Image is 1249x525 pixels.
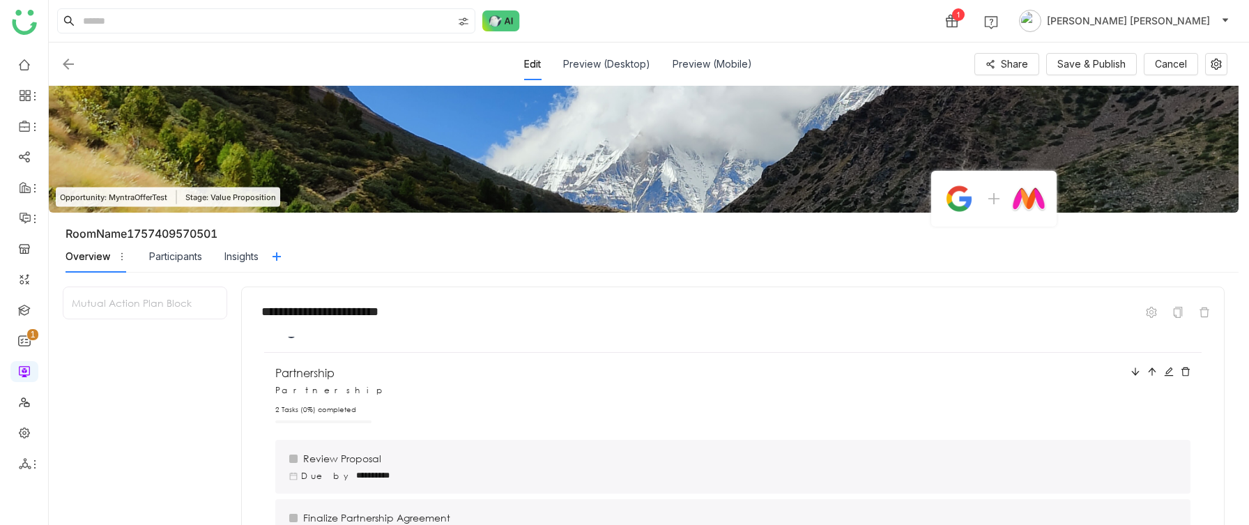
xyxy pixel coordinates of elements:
button: Save & Publish [1046,53,1137,75]
button: Cancel [1144,53,1198,75]
nz-badge-sup: 1 [27,329,38,340]
img: help.svg [984,15,998,29]
div: 1 [952,8,965,21]
span: Cancel [1155,56,1187,72]
div: Partnership [275,384,1124,397]
span: Opportunity: MyntraOfferTest [60,192,167,204]
img: ask-buddy-normal.svg [482,10,520,31]
span: Share [1001,56,1028,72]
div: 2 Tasks (0%) completed [275,404,1190,416]
img: search-type.svg [458,16,469,27]
div: Insights [224,249,259,264]
div: RoomName1757409570501 [66,227,1239,241]
span: Due by [301,470,352,483]
span: [PERSON_NAME] [PERSON_NAME] [1047,13,1210,29]
button: Share [974,53,1039,75]
div: Review Proposal [289,451,1179,466]
img: logo [12,10,37,35]
img: back.svg [60,56,77,73]
div: Mutual Action Plan Block [63,287,227,319]
div: Participants [149,249,202,264]
p: 1 [30,328,36,342]
div: Partnership [275,364,1124,381]
span: Stage: Value Proposition [185,192,276,204]
div: Overview [66,249,110,264]
div: Preview (Mobile) [673,48,752,80]
img: avatar [1019,10,1041,32]
button: [PERSON_NAME] [PERSON_NAME] [1016,10,1232,32]
div: Preview (Desktop) [563,48,650,80]
span: Save & Publish [1057,56,1126,72]
div: Edit [524,48,541,80]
